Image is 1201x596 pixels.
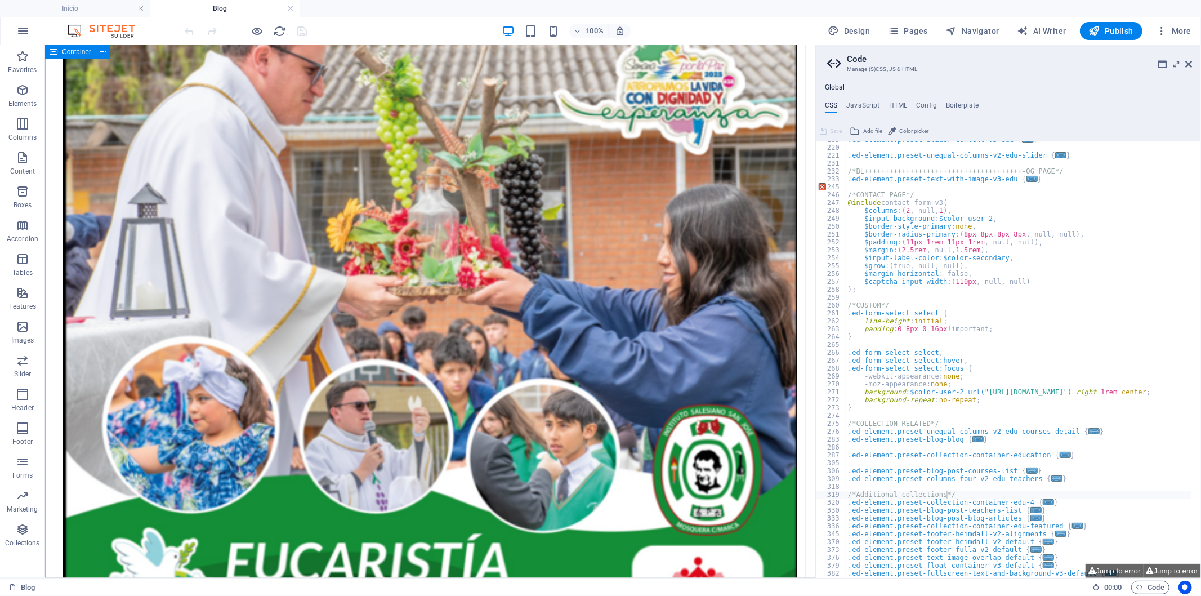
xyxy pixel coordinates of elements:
button: Jump to error [1144,564,1201,578]
h6: 100% [586,24,604,38]
h2: Code [847,54,1192,64]
i: On resize automatically adjust zoom level to fit chosen device. [615,26,625,36]
h4: Config [916,101,937,114]
span: ... [1030,515,1042,521]
div: 309 [816,475,847,483]
div: 267 [816,357,847,364]
span: More [1156,25,1191,37]
div: 256 [816,270,847,278]
span: ... [1072,523,1083,529]
div: 370 [816,538,847,546]
div: 221 [816,152,847,159]
div: 260 [816,301,847,309]
button: Publish [1080,22,1142,40]
div: 373 [816,546,847,554]
h4: JavaScript [846,101,879,114]
div: 251 [816,230,847,238]
i: Reload page [274,25,287,38]
button: Design [824,22,875,40]
p: Content [10,167,35,176]
div: 320 [816,499,847,506]
span: ... [1043,539,1054,545]
span: ... [1088,428,1100,434]
p: Slider [14,370,32,379]
div: 233 [816,175,847,183]
span: AI Writer [1017,25,1066,37]
p: Tables [12,268,33,277]
span: ... [1043,554,1054,561]
span: ... [1030,507,1042,513]
button: reload [273,24,287,38]
div: 265 [816,341,847,349]
span: 00 00 [1104,581,1122,594]
span: ... [972,436,984,442]
p: Favorites [8,65,37,74]
h4: Global [825,83,845,92]
p: Footer [12,437,33,446]
p: Header [11,403,34,412]
div: 271 [816,388,847,396]
span: Add file [863,124,882,138]
span: ... [1026,176,1038,182]
span: ... [1055,531,1066,537]
button: AI Writer [1013,22,1071,40]
div: 245 [816,183,847,191]
div: 253 [816,246,847,254]
div: 262 [816,317,847,325]
h4: HTML [889,101,908,114]
button: 100% [569,24,609,38]
span: ... [1023,136,1034,143]
h4: Boilerplate [946,101,979,114]
button: Usercentrics [1178,581,1192,594]
div: 268 [816,364,847,372]
h6: Session time [1092,581,1122,594]
span: ... [1055,152,1066,158]
div: 220 [816,144,847,152]
div: 263 [816,325,847,333]
div: 248 [816,207,847,215]
div: 266 [816,349,847,357]
div: 333 [816,514,847,522]
div: 232 [816,167,847,175]
div: 264 [816,333,847,341]
div: 336 [816,522,847,530]
p: Columns [8,133,37,142]
a: Click to cancel selection. Double-click to open Pages [9,581,35,594]
div: 273 [816,404,847,412]
p: Images [11,336,34,345]
div: 259 [816,293,847,301]
div: 249 [816,215,847,223]
div: 254 [816,254,847,262]
div: 269 [816,372,847,380]
div: 345 [816,530,847,538]
span: ... [1043,499,1054,505]
p: Boxes [14,201,32,210]
div: 261 [816,309,847,317]
div: 306 [816,467,847,475]
div: 272 [816,396,847,404]
p: Features [9,302,36,311]
button: Color picker [886,124,930,138]
div: 246 [816,191,847,199]
div: 275 [816,420,847,428]
h3: Manage (S)CSS, JS & HTML [847,64,1169,74]
button: Code [1131,581,1169,594]
button: Add file [848,124,884,138]
span: Pages [888,25,927,37]
div: 247 [816,199,847,207]
button: More [1151,22,1196,40]
div: 287 [816,451,847,459]
div: 255 [816,262,847,270]
span: ... [1026,468,1038,474]
span: ... [1060,452,1071,458]
span: ... [1030,546,1042,553]
span: ... [1043,562,1054,568]
div: 270 [816,380,847,388]
div: 318 [816,483,847,491]
span: Design [828,25,870,37]
div: 376 [816,554,847,562]
button: Jump to error [1086,564,1143,578]
div: 379 [816,562,847,570]
img: Editor Logo [65,24,149,38]
div: 250 [816,223,847,230]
